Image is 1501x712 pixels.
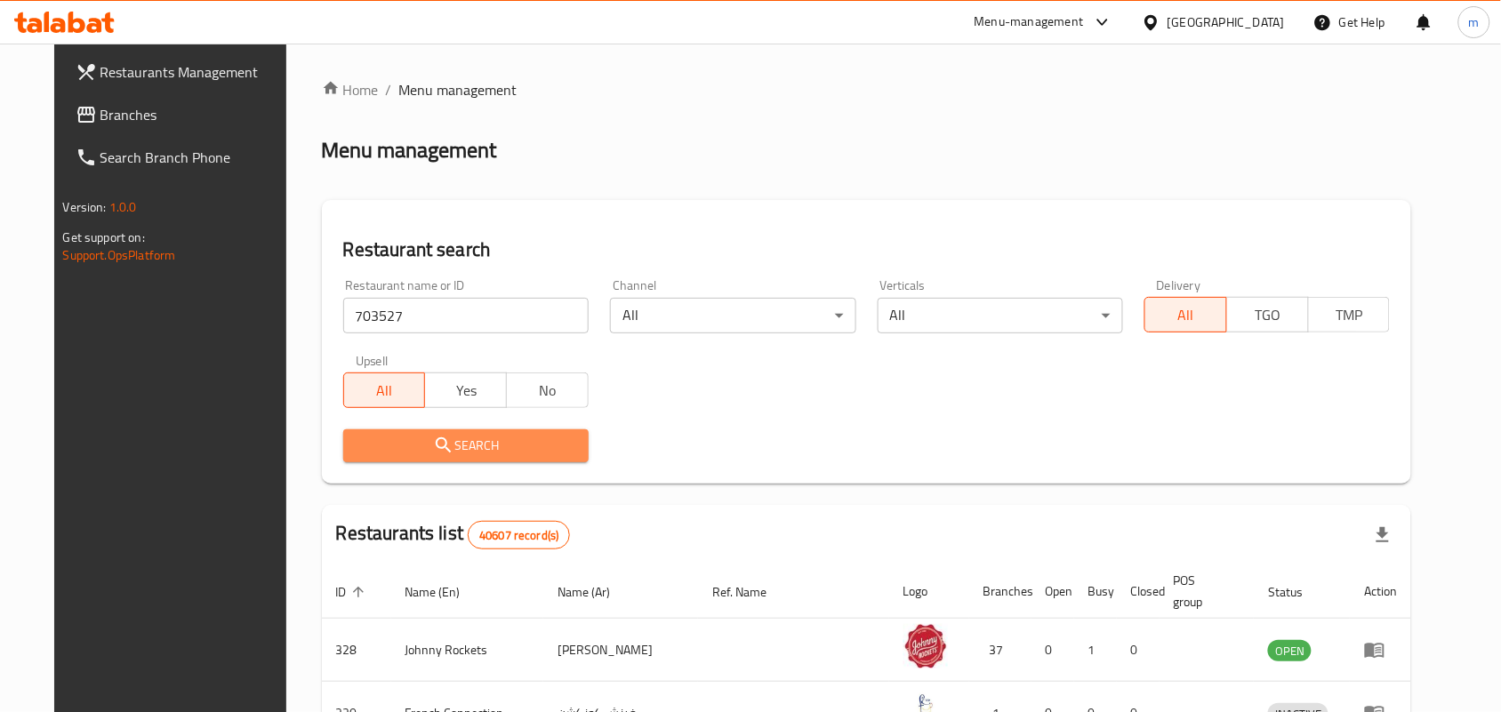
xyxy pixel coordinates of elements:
[63,196,107,219] span: Version:
[100,147,291,168] span: Search Branch Phone
[1174,570,1233,612] span: POS group
[61,136,305,179] a: Search Branch Phone
[1157,279,1201,292] label: Delivery
[386,79,392,100] li: /
[322,79,1412,100] nav: breadcrumb
[1364,639,1397,660] div: Menu
[543,619,698,682] td: [PERSON_NAME]
[878,298,1123,333] div: All
[424,372,507,408] button: Yes
[63,244,176,267] a: Support.OpsPlatform
[558,581,633,603] span: Name (Ar)
[109,196,137,219] span: 1.0.0
[61,51,305,93] a: Restaurants Management
[889,564,969,619] th: Logo
[432,378,500,404] span: Yes
[336,520,571,549] h2: Restaurants list
[1074,619,1117,682] td: 1
[1144,297,1227,332] button: All
[1031,619,1074,682] td: 0
[322,619,391,682] td: 328
[405,581,484,603] span: Name (En)
[343,236,1391,263] h2: Restaurant search
[357,435,574,457] span: Search
[469,527,569,544] span: 40607 record(s)
[356,355,389,367] label: Upsell
[610,298,855,333] div: All
[343,298,589,333] input: Search for restaurant name or ID..
[1361,514,1404,556] div: Export file
[322,79,379,100] a: Home
[1168,12,1285,32] div: [GEOGRAPHIC_DATA]
[1268,581,1326,603] span: Status
[1268,640,1312,661] div: OPEN
[61,93,305,136] a: Branches
[1031,564,1074,619] th: Open
[1117,564,1160,619] th: Closed
[1316,302,1384,328] span: TMP
[100,61,291,83] span: Restaurants Management
[343,429,589,462] button: Search
[1469,12,1480,32] span: m
[1152,302,1220,328] span: All
[391,619,544,682] td: Johnny Rockets
[1308,297,1391,332] button: TMP
[343,372,426,408] button: All
[336,581,370,603] span: ID
[322,136,497,164] h2: Menu management
[1226,297,1309,332] button: TGO
[1074,564,1117,619] th: Busy
[1234,302,1302,328] span: TGO
[63,226,145,249] span: Get support on:
[712,581,790,603] span: Ref. Name
[351,378,419,404] span: All
[1117,619,1160,682] td: 0
[100,104,291,125] span: Branches
[969,619,1031,682] td: 37
[975,12,1084,33] div: Menu-management
[399,79,518,100] span: Menu management
[514,378,582,404] span: No
[506,372,589,408] button: No
[903,624,948,668] img: Johnny Rockets
[1268,641,1312,661] span: OPEN
[969,564,1031,619] th: Branches
[1350,564,1411,619] th: Action
[468,521,570,549] div: Total records count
